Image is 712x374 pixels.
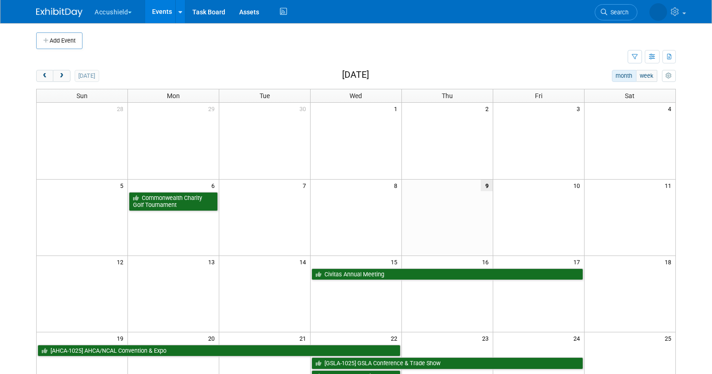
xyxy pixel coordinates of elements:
span: 21 [299,332,310,344]
button: next [53,70,70,82]
span: 20 [207,332,219,344]
span: 11 [664,180,675,191]
h2: [DATE] [342,70,369,80]
button: week [636,70,657,82]
button: [DATE] [75,70,99,82]
span: Sat [625,92,635,100]
a: Civitas Annual Meeting [311,268,583,280]
a: [AHCA-1025] AHCA/NCAL Convention & Expo [38,345,400,357]
span: Search [579,9,601,16]
span: 9 [481,180,493,191]
span: 14 [299,256,310,268]
span: 12 [116,256,127,268]
span: 5 [119,180,127,191]
button: myCustomButton [662,70,676,82]
i: Personalize Calendar [666,73,672,79]
span: Wed [350,92,362,100]
span: 28 [116,103,127,114]
span: 30 [299,103,310,114]
span: Thu [442,92,453,100]
span: 24 [572,332,584,344]
span: 17 [572,256,584,268]
span: 15 [390,256,401,268]
span: 13 [207,256,219,268]
span: 18 [664,256,675,268]
a: Search [567,4,610,20]
a: [GSLA-1025] GSLA Conference & Trade Show [311,357,583,369]
span: Sun [76,92,88,100]
span: 22 [390,332,401,344]
span: 4 [667,103,675,114]
img: John Leavitt [622,5,667,15]
span: 23 [481,332,493,344]
span: 3 [576,103,584,114]
span: 7 [302,180,310,191]
button: Add Event [36,32,83,49]
span: Mon [167,92,180,100]
span: Tue [260,92,270,100]
span: Fri [535,92,542,100]
span: 25 [664,332,675,344]
span: 2 [484,103,493,114]
img: ExhibitDay [36,8,83,17]
span: 1 [393,103,401,114]
button: month [612,70,636,82]
span: 10 [572,180,584,191]
span: 16 [481,256,493,268]
span: 29 [207,103,219,114]
button: prev [36,70,53,82]
a: Commonwealth Charity Golf Tournament [129,192,218,211]
span: 6 [210,180,219,191]
span: 19 [116,332,127,344]
span: 8 [393,180,401,191]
